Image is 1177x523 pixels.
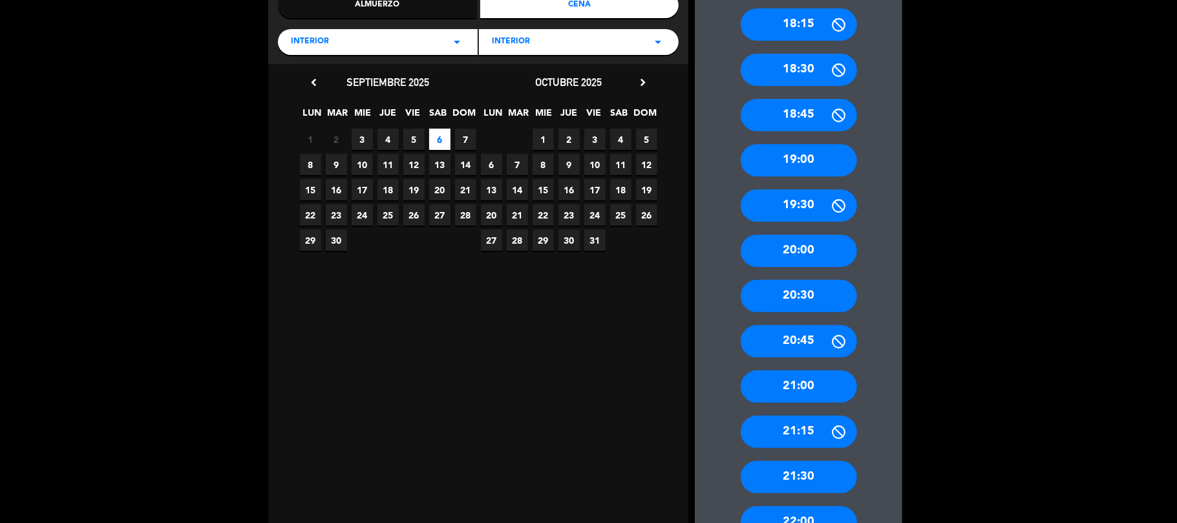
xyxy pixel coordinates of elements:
[377,129,399,150] span: 4
[584,179,606,200] span: 17
[533,154,554,175] span: 8
[636,76,650,89] i: chevron_right
[428,105,449,127] span: SAB
[636,129,657,150] span: 5
[352,154,373,175] span: 10
[741,54,857,86] div: 18:30
[429,204,451,226] span: 27
[741,370,857,403] div: 21:00
[558,129,580,150] span: 2
[302,105,323,127] span: LUN
[429,129,451,150] span: 6
[533,179,554,200] span: 15
[481,154,502,175] span: 6
[481,229,502,251] span: 27
[352,129,373,150] span: 3
[741,99,857,131] div: 18:45
[558,229,580,251] span: 30
[326,204,347,226] span: 23
[403,129,425,150] span: 5
[300,179,321,200] span: 15
[455,204,476,226] span: 28
[453,105,474,127] span: DOM
[455,154,476,175] span: 14
[481,179,502,200] span: 13
[300,229,321,251] span: 29
[403,154,425,175] span: 12
[741,189,857,222] div: 19:30
[558,179,580,200] span: 16
[346,76,429,89] span: septiembre 2025
[610,129,631,150] span: 4
[352,105,374,127] span: MIE
[584,105,605,127] span: VIE
[403,204,425,226] span: 26
[377,204,399,226] span: 25
[326,229,347,251] span: 30
[741,144,857,176] div: 19:00
[741,280,857,312] div: 20:30
[558,154,580,175] span: 9
[634,105,655,127] span: DOM
[352,179,373,200] span: 17
[481,204,502,226] span: 20
[533,204,554,226] span: 22
[533,105,555,127] span: MIE
[326,154,347,175] span: 9
[327,105,348,127] span: MAR
[507,204,528,226] span: 21
[741,235,857,267] div: 20:00
[483,105,504,127] span: LUN
[741,8,857,41] div: 18:15
[429,179,451,200] span: 20
[610,204,631,226] span: 25
[584,229,606,251] span: 31
[326,129,347,150] span: 2
[326,179,347,200] span: 16
[533,229,554,251] span: 29
[291,36,329,48] span: Interior
[377,179,399,200] span: 18
[609,105,630,127] span: SAB
[610,154,631,175] span: 11
[741,416,857,448] div: 21:15
[307,76,321,89] i: chevron_left
[584,154,606,175] span: 10
[610,179,631,200] span: 18
[455,179,476,200] span: 21
[507,229,528,251] span: 28
[352,204,373,226] span: 24
[429,154,451,175] span: 13
[584,129,606,150] span: 3
[584,204,606,226] span: 24
[455,129,476,150] span: 7
[300,154,321,175] span: 8
[300,129,321,150] span: 1
[650,34,666,50] i: arrow_drop_down
[403,105,424,127] span: VIE
[507,154,528,175] span: 7
[636,179,657,200] span: 19
[533,129,554,150] span: 1
[449,34,465,50] i: arrow_drop_down
[636,204,657,226] span: 26
[558,105,580,127] span: JUE
[536,76,602,89] span: octubre 2025
[636,154,657,175] span: 12
[403,179,425,200] span: 19
[377,154,399,175] span: 11
[741,325,857,358] div: 20:45
[508,105,529,127] span: MAR
[558,204,580,226] span: 23
[377,105,399,127] span: JUE
[492,36,530,48] span: INTERIOR
[507,179,528,200] span: 14
[741,461,857,493] div: 21:30
[300,204,321,226] span: 22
